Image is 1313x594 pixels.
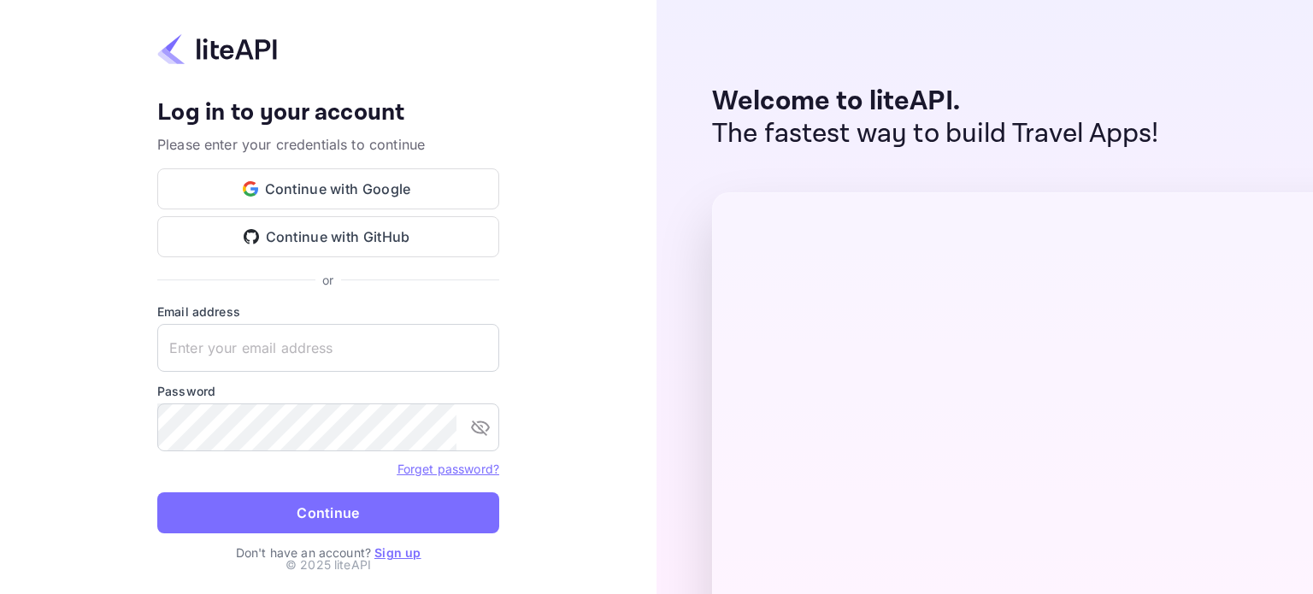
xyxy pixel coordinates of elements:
label: Email address [157,303,499,321]
p: Please enter your credentials to continue [157,134,499,155]
label: Password [157,382,499,400]
button: Continue with Google [157,168,499,209]
p: Welcome to liteAPI. [712,85,1159,118]
a: Sign up [374,545,421,560]
a: Forget password? [397,460,499,477]
input: Enter your email address [157,324,499,372]
button: toggle password visibility [463,410,498,444]
p: The fastest way to build Travel Apps! [712,118,1159,150]
p: Don't have an account? [157,544,499,562]
img: liteapi [157,32,277,66]
a: Forget password? [397,462,499,476]
p: © 2025 liteAPI [286,556,371,573]
button: Continue with GitHub [157,216,499,257]
h4: Log in to your account [157,98,499,128]
button: Continue [157,492,499,533]
p: or [322,271,333,289]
